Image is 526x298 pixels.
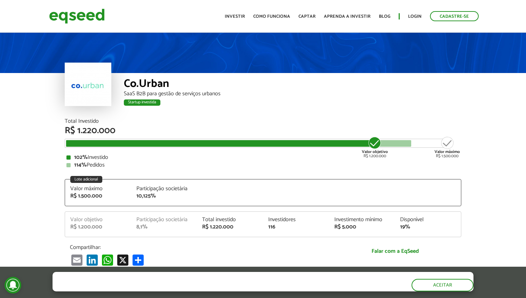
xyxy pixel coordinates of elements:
div: Investidores [268,217,324,223]
div: R$ 1.200.000 [362,136,388,158]
div: R$ 1.200.000 [70,224,126,230]
div: Total Investido [65,119,461,124]
a: Como funciona [253,14,290,19]
a: Aprenda a investir [324,14,370,19]
a: Investir [225,14,245,19]
div: 8,1% [136,224,192,230]
p: Ao clicar em "aceitar", você aceita nossa . [53,284,304,291]
div: 10,125% [136,193,192,199]
div: R$ 1.500.000 [435,136,460,158]
a: Captar [298,14,316,19]
div: Investimento mínimo [334,217,390,223]
a: Email [70,254,84,266]
a: X [116,254,130,266]
div: R$ 1.500.000 [70,193,126,199]
a: WhatsApp [101,254,114,266]
div: Disponível [400,217,456,223]
p: Compartilhar: [70,244,324,251]
div: R$ 5.000 [334,224,390,230]
div: SaaS B2B para gestão de serviços urbanos [124,91,461,97]
a: LinkedIn [85,254,99,266]
strong: 114% [74,160,87,170]
a: Cadastre-se [430,11,479,21]
div: Total investido [202,217,258,223]
a: política de privacidade e de cookies [144,285,225,291]
div: R$ 1.220.000 [202,224,258,230]
strong: Valor máximo [435,148,460,155]
div: 19% [400,224,456,230]
strong: Valor objetivo [362,148,388,155]
div: Pedidos [66,162,460,168]
button: Aceitar [412,279,473,291]
div: Startup investida [124,99,160,106]
div: 116 [268,224,324,230]
div: Valor objetivo [70,217,126,223]
div: Valor máximo [70,186,126,192]
a: Falar com a EqSeed [334,244,456,258]
a: Login [408,14,422,19]
div: Investido [66,155,460,160]
a: Compartilhe [131,254,145,266]
div: Participação societária [136,217,192,223]
strong: 102% [74,153,88,162]
div: Participação societária [136,186,192,192]
div: Co.Urban [124,78,461,91]
div: R$ 1.220.000 [65,126,461,135]
h5: O site da EqSeed utiliza cookies para melhorar sua navegação. [53,272,304,283]
div: Lote adicional [70,176,102,183]
a: Blog [379,14,390,19]
img: EqSeed [49,7,105,25]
